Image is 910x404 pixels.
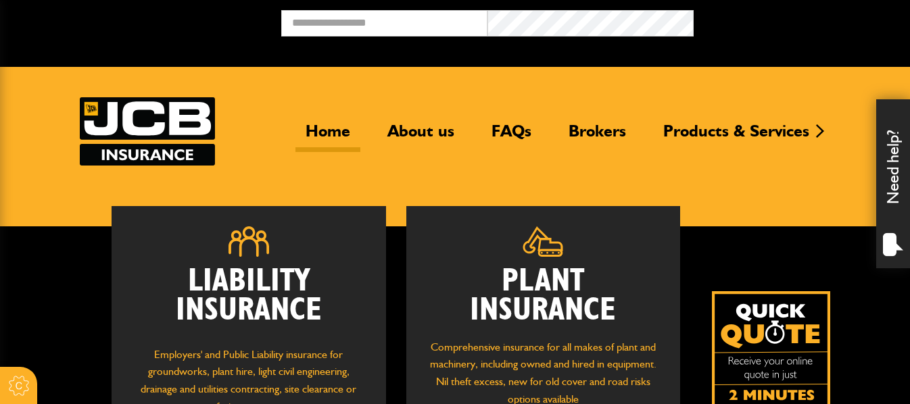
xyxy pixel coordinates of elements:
[377,121,464,152] a: About us
[80,97,215,166] a: JCB Insurance Services
[876,99,910,268] div: Need help?
[80,97,215,166] img: JCB Insurance Services logo
[132,267,366,332] h2: Liability Insurance
[653,121,819,152] a: Products & Services
[295,121,360,152] a: Home
[481,121,542,152] a: FAQs
[694,10,900,31] button: Broker Login
[427,267,661,325] h2: Plant Insurance
[558,121,636,152] a: Brokers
